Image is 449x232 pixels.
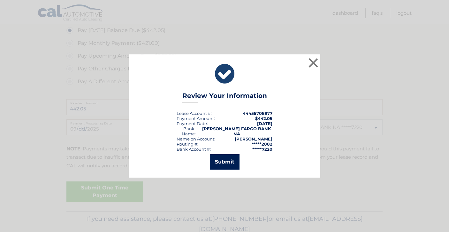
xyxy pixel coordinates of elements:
span: [DATE] [257,121,272,126]
span: $442.05 [255,116,272,121]
div: : [177,121,208,126]
div: Lease Account #: [177,111,212,116]
div: Bank Name: [177,126,201,136]
strong: [PERSON_NAME] FARGO BANK NA [202,126,271,136]
button: Submit [210,154,240,170]
span: Payment Date [177,121,207,126]
div: Name on Account: [177,136,215,141]
strong: 44455708977 [243,111,272,116]
h3: Review Your Information [182,92,267,103]
div: Bank Account #: [177,147,211,152]
strong: [PERSON_NAME] [235,136,272,141]
div: Payment Amount: [177,116,215,121]
div: Routing #: [177,141,198,147]
button: × [307,56,320,69]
